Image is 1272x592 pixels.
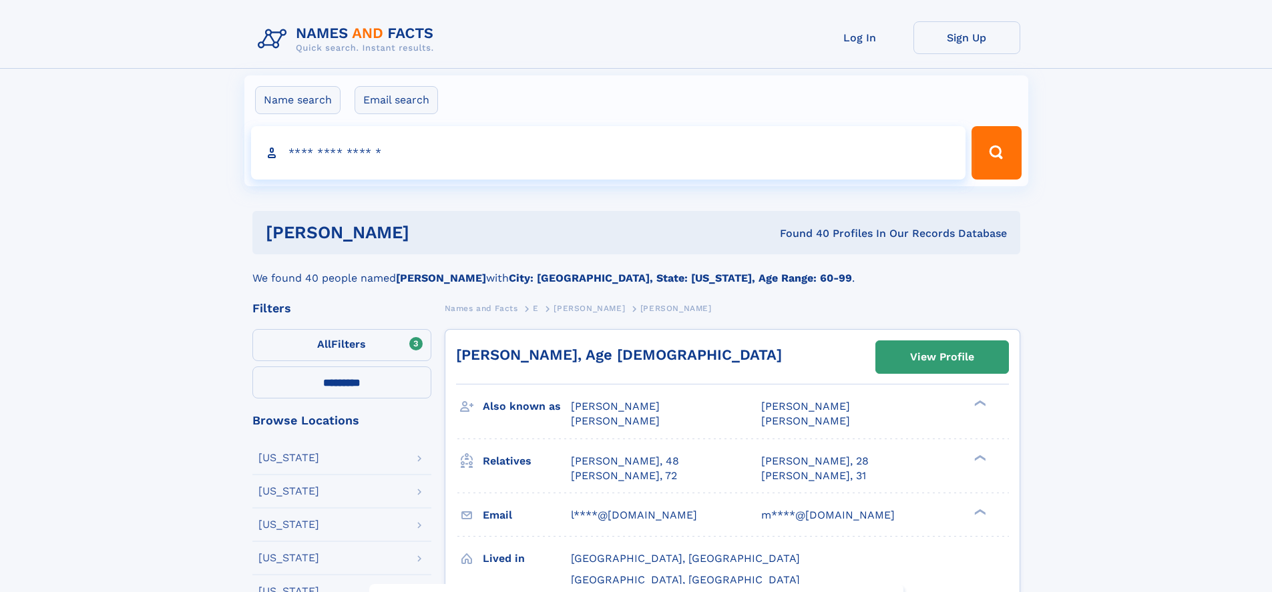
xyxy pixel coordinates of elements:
[761,400,850,412] span: [PERSON_NAME]
[594,226,1007,241] div: Found 40 Profiles In Our Records Database
[640,304,712,313] span: [PERSON_NAME]
[571,573,800,586] span: [GEOGRAPHIC_DATA], [GEOGRAPHIC_DATA]
[533,304,539,313] span: E
[252,302,431,314] div: Filters
[971,507,987,516] div: ❯
[317,338,331,350] span: All
[971,399,987,408] div: ❯
[483,450,571,473] h3: Relatives
[910,342,974,372] div: View Profile
[266,224,595,241] h1: [PERSON_NAME]
[807,21,913,54] a: Log In
[761,454,869,469] a: [PERSON_NAME], 28
[483,504,571,527] h3: Email
[571,552,800,565] span: [GEOGRAPHIC_DATA], [GEOGRAPHIC_DATA]
[876,341,1008,373] a: View Profile
[483,547,571,570] h3: Lived in
[258,486,319,497] div: [US_STATE]
[571,469,677,483] a: [PERSON_NAME], 72
[554,300,625,316] a: [PERSON_NAME]
[258,519,319,530] div: [US_STATE]
[761,469,866,483] a: [PERSON_NAME], 31
[571,414,660,427] span: [PERSON_NAME]
[483,395,571,418] h3: Also known as
[252,329,431,361] label: Filters
[251,126,966,180] input: search input
[396,272,486,284] b: [PERSON_NAME]
[445,300,518,316] a: Names and Facts
[355,86,438,114] label: Email search
[252,21,445,57] img: Logo Names and Facts
[971,453,987,462] div: ❯
[913,21,1020,54] a: Sign Up
[252,254,1020,286] div: We found 40 people named with .
[258,453,319,463] div: [US_STATE]
[255,86,341,114] label: Name search
[972,126,1021,180] button: Search Button
[509,272,852,284] b: City: [GEOGRAPHIC_DATA], State: [US_STATE], Age Range: 60-99
[456,346,782,363] a: [PERSON_NAME], Age [DEMOGRAPHIC_DATA]
[761,414,850,427] span: [PERSON_NAME]
[258,553,319,563] div: [US_STATE]
[252,414,431,426] div: Browse Locations
[533,300,539,316] a: E
[571,400,660,412] span: [PERSON_NAME]
[571,454,679,469] a: [PERSON_NAME], 48
[554,304,625,313] span: [PERSON_NAME]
